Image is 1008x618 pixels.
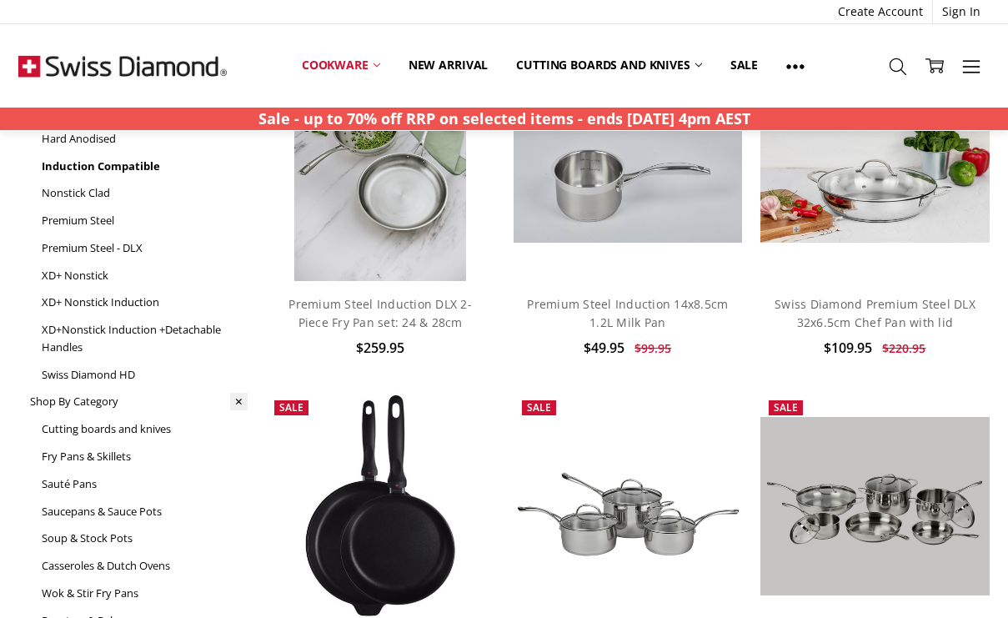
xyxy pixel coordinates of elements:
[760,53,989,281] a: Swiss Diamond Premium Steel DLX 32x6.5cm Chef Pan with lid
[824,339,872,357] span: $109.95
[42,580,247,607] a: Wok & Stir Fry Pans
[514,430,742,582] img: Premium Steel Induction DLX 3-Piece Cookware Set: 16,18,20cm Saucepans + Lids
[294,53,466,281] img: Premium steel DLX 2pc fry pan set (28 and 24cm) life style shot
[42,234,247,262] a: Premium Steel - DLX
[716,47,772,83] a: Sale
[775,296,975,330] a: Swiss Diamond Premium Steel DLX 32x6.5cm Chef Pan with lid
[882,340,925,356] span: $220.95
[527,400,551,415] span: Sale
[18,24,227,108] img: Free Shipping On Every Order
[42,179,247,207] a: Nonstick Clad
[266,53,494,281] a: Premium steel DLX 2pc fry pan set (28 and 24cm) life style shot
[514,90,742,243] img: Premium Steel Induction 14x8.5cm 1.2L Milk Pan
[42,262,247,289] a: XD+ Nonstick
[760,417,989,595] img: Premium Steel DLX 6 pc cookware set; PSLASET06
[42,498,247,525] a: Saucepans & Sauce Pots
[288,296,472,330] a: Premium Steel Induction DLX 2-Piece Fry Pan set: 24 & 28cm
[42,289,247,316] a: XD+ Nonstick Induction
[30,388,247,415] a: Shop By Category
[42,207,247,234] a: Premium Steel
[42,525,247,552] a: Soup & Stock Pots
[42,470,247,498] a: Sauté Pans
[760,90,989,243] img: Swiss Diamond Premium Steel DLX 32x6.5cm Chef Pan with lid
[772,47,819,84] a: Show All
[356,339,404,357] span: $259.95
[584,339,624,357] span: $49.95
[258,108,750,128] strong: Sale - up to 70% off RRP on selected items - ends [DATE] 4pm AEST
[394,47,502,83] a: New arrival
[42,361,247,389] a: Swiss Diamond HD
[42,125,247,153] a: Hard Anodised
[42,415,247,443] a: Cutting boards and knives
[514,53,742,281] a: Premium Steel Induction 14x8.5cm 1.2L Milk Pan
[288,47,394,83] a: Cookware
[634,340,671,356] span: $99.95
[42,316,247,361] a: XD+Nonstick Induction +Detachable Handles
[42,153,247,180] a: Induction Compatible
[42,552,247,580] a: Casseroles & Dutch Ovens
[279,400,303,415] span: Sale
[774,400,798,415] span: Sale
[502,47,716,83] a: Cutting boards and knives
[42,443,247,470] a: Fry Pans & Skillets
[527,296,728,330] a: Premium Steel Induction 14x8.5cm 1.2L Milk Pan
